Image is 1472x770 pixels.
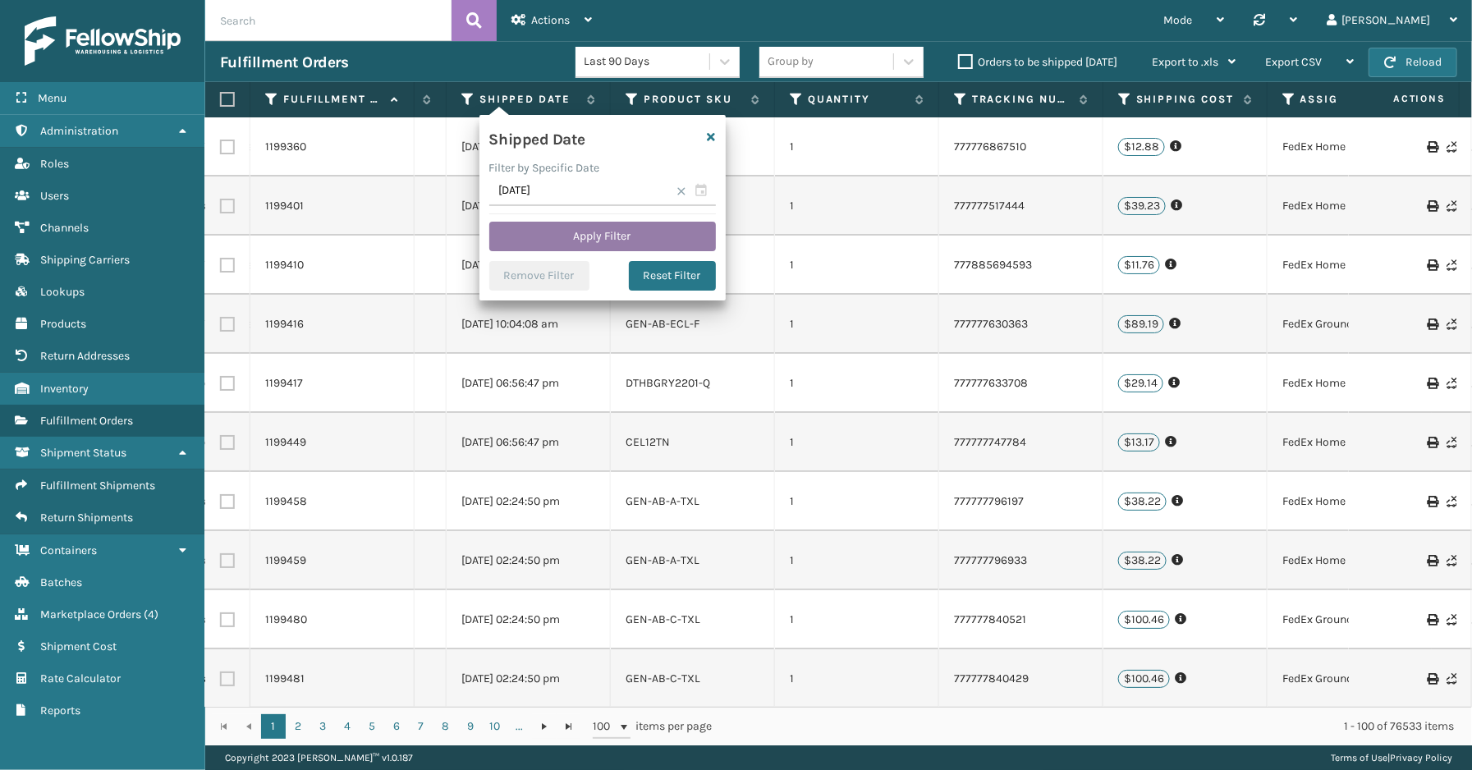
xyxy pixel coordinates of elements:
[644,92,743,107] label: Product SKU
[808,92,907,107] label: Quantity
[483,714,507,739] a: 10
[265,198,304,214] a: 1199401
[1447,437,1456,448] i: Never Shipped
[626,553,699,567] a: GEN-AB-A-TXL
[1268,117,1432,176] td: FedEx Home Delivery
[538,720,551,733] span: Go to the next page
[1268,295,1432,354] td: FedEx Ground
[1447,319,1456,330] i: Never Shipped
[626,376,710,390] a: DTHBGRY2201-Q
[40,124,118,138] span: Administration
[479,92,579,107] label: Shipped Date
[626,671,700,685] a: GEN-AB-C-TXL
[1118,256,1160,274] p: $11.76
[265,257,304,273] a: 1199410
[40,382,89,396] span: Inventory
[1447,259,1456,271] i: Never Shipped
[265,316,304,332] a: 1199416
[954,494,1024,508] a: 777777796197
[954,199,1025,213] a: 777777517444
[1447,614,1456,626] i: Never Shipped
[1447,141,1456,153] i: Never Shipped
[1268,413,1432,472] td: FedEx Home Delivery
[384,714,409,739] a: 6
[40,446,126,460] span: Shipment Status
[1300,92,1400,107] label: Assigned Carrier Service
[775,176,939,236] td: 1
[265,671,305,687] a: 1199481
[447,354,611,413] td: [DATE] 06:56:47 pm
[265,375,303,392] a: 1199417
[629,261,716,291] button: Reset Filter
[1268,354,1432,413] td: FedEx Home Delivery
[768,53,814,71] div: Group by
[1447,673,1456,685] i: Never Shipped
[335,714,360,739] a: 4
[1118,493,1167,511] p: $38.22
[447,590,611,649] td: [DATE] 02:24:50 pm
[447,117,611,176] td: [DATE] 10:04:08 am
[310,714,335,739] a: 3
[954,376,1028,390] a: 777777633708
[507,714,532,739] a: ...
[40,349,130,363] span: Return Addresses
[40,639,117,653] span: Shipment Cost
[265,139,306,155] a: 1199360
[1136,92,1236,107] label: Shipping Cost
[1118,138,1165,156] p: $12.88
[447,413,611,472] td: [DATE] 06:56:47 pm
[433,714,458,739] a: 8
[584,53,711,71] div: Last 90 Days
[489,176,716,206] input: MM/DD/YYYY
[626,494,699,508] a: GEN-AB-A-TXL
[1118,197,1166,215] p: $39.23
[1427,141,1437,153] i: Print Label
[40,253,130,267] span: Shipping Carriers
[1427,319,1437,330] i: Print Label
[1268,472,1432,531] td: FedEx Home Delivery
[1427,496,1437,507] i: Print Label
[40,189,69,203] span: Users
[447,649,611,708] td: [DATE] 02:24:50 pm
[40,511,133,525] span: Return Shipments
[1447,378,1456,389] i: Never Shipped
[1265,55,1322,69] span: Export CSV
[1427,555,1437,566] i: Print Label
[775,531,939,590] td: 1
[958,55,1117,69] label: Orders to be shipped [DATE]
[775,117,939,176] td: 1
[626,612,700,626] a: GEN-AB-C-TXL
[1118,433,1160,451] p: $13.17
[489,125,585,149] h4: Shipped Date
[40,285,85,299] span: Lookups
[1331,745,1452,770] div: |
[531,13,570,27] span: Actions
[1118,552,1167,570] p: $38.22
[447,236,611,295] td: [DATE] 11:24:03 am
[954,258,1032,272] a: 777885694593
[562,720,576,733] span: Go to the last page
[1163,13,1192,27] span: Mode
[593,714,713,739] span: items per page
[38,91,66,105] span: Menu
[1268,236,1432,295] td: FedEx Home Delivery
[1118,374,1163,392] p: $29.14
[40,221,89,235] span: Channels
[1268,590,1432,649] td: FedEx Ground
[40,671,121,685] span: Rate Calculator
[1369,48,1457,77] button: Reload
[40,479,155,493] span: Fulfillment Shipments
[1447,496,1456,507] i: Never Shipped
[40,317,86,331] span: Products
[626,435,670,449] a: CEL12TN
[775,472,939,531] td: 1
[220,53,348,72] h3: Fulfillment Orders
[489,261,589,291] button: Remove Filter
[775,295,939,354] td: 1
[360,714,384,739] a: 5
[458,714,483,739] a: 9
[40,607,141,621] span: Marketplace Orders
[1427,259,1437,271] i: Print Label
[1118,611,1170,629] p: $100.46
[40,543,97,557] span: Containers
